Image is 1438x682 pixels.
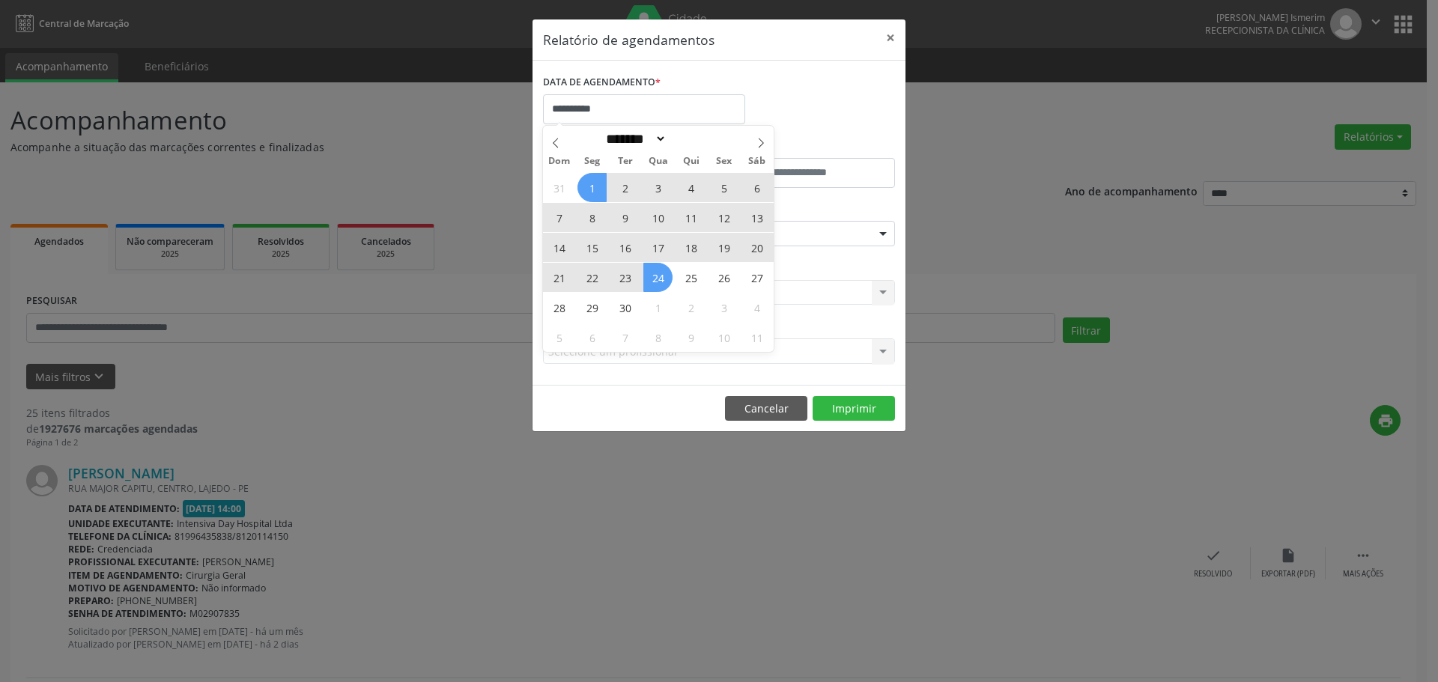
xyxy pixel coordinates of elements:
[610,323,640,352] span: Outubro 7, 2025
[876,19,905,56] button: Close
[610,293,640,322] span: Setembro 30, 2025
[543,156,576,166] span: Dom
[610,263,640,292] span: Setembro 23, 2025
[609,156,642,166] span: Ter
[577,323,607,352] span: Outubro 6, 2025
[577,203,607,232] span: Setembro 8, 2025
[676,293,706,322] span: Outubro 2, 2025
[577,263,607,292] span: Setembro 22, 2025
[742,173,771,202] span: Setembro 6, 2025
[742,323,771,352] span: Outubro 11, 2025
[544,263,574,292] span: Setembro 21, 2025
[601,131,667,147] select: Month
[577,233,607,262] span: Setembro 15, 2025
[709,233,738,262] span: Setembro 19, 2025
[676,233,706,262] span: Setembro 18, 2025
[676,263,706,292] span: Setembro 25, 2025
[544,233,574,262] span: Setembro 14, 2025
[642,156,675,166] span: Qua
[544,293,574,322] span: Setembro 28, 2025
[610,173,640,202] span: Setembro 2, 2025
[723,135,895,158] label: ATÉ
[643,263,673,292] span: Setembro 24, 2025
[643,203,673,232] span: Setembro 10, 2025
[709,323,738,352] span: Outubro 10, 2025
[742,293,771,322] span: Outubro 4, 2025
[741,156,774,166] span: Sáb
[577,173,607,202] span: Setembro 1, 2025
[544,173,574,202] span: Agosto 31, 2025
[742,233,771,262] span: Setembro 20, 2025
[543,71,661,94] label: DATA DE AGENDAMENTO
[709,263,738,292] span: Setembro 26, 2025
[676,323,706,352] span: Outubro 9, 2025
[576,156,609,166] span: Seg
[709,203,738,232] span: Setembro 12, 2025
[725,396,807,421] button: Cancelar
[544,203,574,232] span: Setembro 7, 2025
[577,293,607,322] span: Setembro 29, 2025
[676,173,706,202] span: Setembro 4, 2025
[709,293,738,322] span: Outubro 3, 2025
[610,233,640,262] span: Setembro 16, 2025
[709,173,738,202] span: Setembro 5, 2025
[643,323,673,352] span: Outubro 8, 2025
[742,203,771,232] span: Setembro 13, 2025
[813,396,895,421] button: Imprimir
[667,131,716,147] input: Year
[643,233,673,262] span: Setembro 17, 2025
[543,30,715,49] h5: Relatório de agendamentos
[675,156,708,166] span: Qui
[676,203,706,232] span: Setembro 11, 2025
[610,203,640,232] span: Setembro 9, 2025
[643,293,673,322] span: Outubro 1, 2025
[544,323,574,352] span: Outubro 5, 2025
[643,173,673,202] span: Setembro 3, 2025
[708,156,741,166] span: Sex
[742,263,771,292] span: Setembro 27, 2025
